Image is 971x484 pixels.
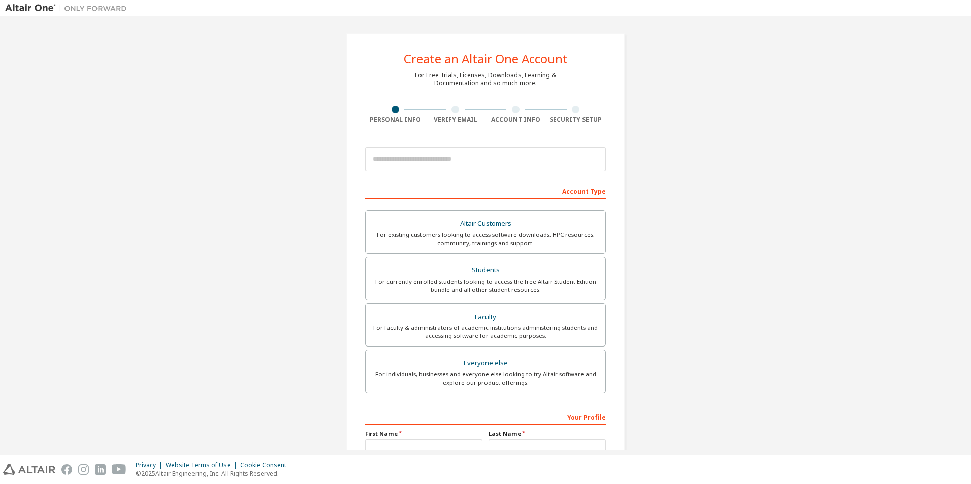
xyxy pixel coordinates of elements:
div: Create an Altair One Account [404,53,568,65]
label: First Name [365,430,482,438]
div: For Free Trials, Licenses, Downloads, Learning & Documentation and so much more. [415,71,556,87]
div: For faculty & administrators of academic institutions administering students and accessing softwa... [372,324,599,340]
img: altair_logo.svg [3,464,55,475]
p: © 2025 Altair Engineering, Inc. All Rights Reserved. [136,469,293,478]
div: Everyone else [372,356,599,370]
div: Account Type [365,183,606,199]
div: For individuals, businesses and everyone else looking to try Altair software and explore our prod... [372,370,599,387]
div: Account Info [485,116,546,124]
div: Security Setup [546,116,606,124]
div: Students [372,263,599,278]
img: linkedin.svg [95,464,106,475]
div: For currently enrolled students looking to access the free Altair Student Edition bundle and all ... [372,278,599,294]
div: Faculty [372,310,599,324]
div: Altair Customers [372,217,599,231]
div: Personal Info [365,116,426,124]
div: Privacy [136,461,166,469]
img: facebook.svg [61,464,72,475]
div: Your Profile [365,408,606,425]
img: youtube.svg [112,464,126,475]
div: Website Terms of Use [166,461,240,469]
div: For existing customers looking to access software downloads, HPC resources, community, trainings ... [372,231,599,247]
label: Last Name [489,430,606,438]
img: instagram.svg [78,464,89,475]
div: Cookie Consent [240,461,293,469]
div: Verify Email [426,116,486,124]
img: Altair One [5,3,132,13]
